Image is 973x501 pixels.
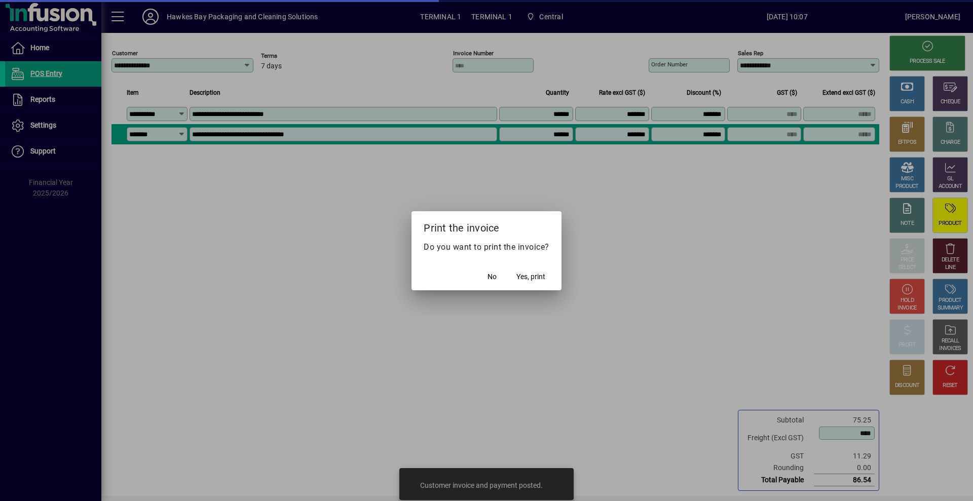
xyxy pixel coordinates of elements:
h2: Print the invoice [411,211,562,241]
p: Do you want to print the invoice? [424,241,549,253]
span: No [488,272,497,282]
span: Yes, print [516,272,545,282]
button: No [476,268,508,286]
button: Yes, print [512,268,549,286]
